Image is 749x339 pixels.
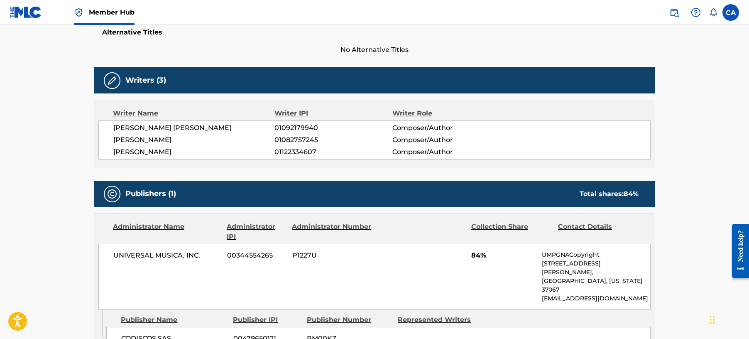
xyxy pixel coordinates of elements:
div: Contact Details [558,222,639,242]
p: [STREET_ADDRESS][PERSON_NAME], [542,259,650,277]
div: Notifications [709,8,717,17]
span: 01082757245 [274,135,392,145]
h5: Alternative Titles [102,28,647,37]
div: Administrator Number [292,222,372,242]
div: Administrator IPI [227,222,286,242]
h5: Writers (3) [125,76,166,85]
span: Composer/Author [392,123,500,133]
a: Public Search [666,4,683,21]
div: Arrastar [710,307,715,332]
iframe: Resource Center [726,217,749,284]
span: [PERSON_NAME] [113,147,274,157]
div: Publisher Number [307,315,392,325]
span: UNIVERSAL MUSICA, INC. [113,251,221,260]
p: UMPGNACopyright [542,251,650,259]
span: No Alternative Titles [94,45,655,55]
p: [GEOGRAPHIC_DATA], [US_STATE] 37067 [542,277,650,294]
p: [EMAIL_ADDRESS][DOMAIN_NAME] [542,294,650,303]
div: Collection Share [471,222,552,242]
div: Total shares: [580,189,639,199]
span: 01122334607 [274,147,392,157]
div: Widget de chat [707,299,749,339]
span: 01092179940 [274,123,392,133]
span: [PERSON_NAME] [113,135,274,145]
div: Help [688,4,704,21]
img: Top Rightsholder [74,7,84,17]
span: Composer/Author [392,135,500,145]
div: Administrator Name [113,222,220,242]
span: 84 % [624,190,639,198]
img: Publishers [107,189,117,199]
img: help [691,7,701,17]
span: 84% [471,251,536,260]
div: Publisher IPI [233,315,301,325]
div: User Menu [722,4,739,21]
span: Member Hub [89,7,135,17]
img: Writers [107,76,117,86]
h5: Publishers (1) [125,189,176,199]
div: Writer Role [392,108,500,118]
img: MLC Logo [10,6,42,18]
div: Publisher Name [121,315,227,325]
span: P1227U [292,251,373,260]
img: search [669,7,679,17]
span: [PERSON_NAME] [PERSON_NAME] [113,123,274,133]
div: Writer IPI [274,108,393,118]
div: Writer Name [113,108,274,118]
div: Represented Writers [398,315,482,325]
iframe: Chat Widget [707,299,749,339]
span: Composer/Author [392,147,500,157]
span: 00344554265 [227,251,286,260]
